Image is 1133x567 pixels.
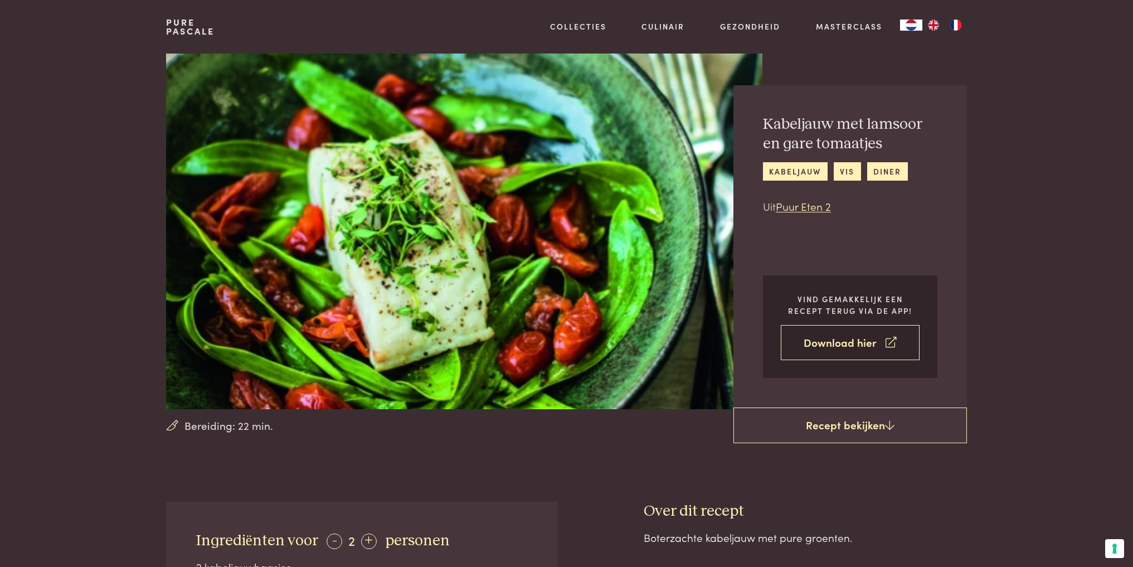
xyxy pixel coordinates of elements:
div: + [361,534,377,549]
a: EN [922,20,945,31]
a: Culinair [641,21,684,32]
a: FR [945,20,967,31]
span: Bereiding: 22 min. [184,418,273,434]
h3: Over dit recept [644,502,967,521]
a: diner [867,162,908,181]
a: Gezondheid [720,21,780,32]
img: Kabeljauw met lamsoor en gare tomaatjes [166,51,762,409]
a: Puur Eten 2 [776,198,831,214]
a: PurePascale [166,18,215,36]
a: Masterclass [816,21,882,32]
div: - [327,534,342,549]
a: vis [834,162,861,181]
a: kabeljauw [763,162,828,181]
p: Uit [763,198,937,215]
div: Boterzachte kabeljauw met pure groenten. [644,530,967,546]
p: Vind gemakkelijk een recept terug via de app! [781,293,920,316]
h2: Kabeljauw met lamsoor en gare tomaatjes [763,115,937,153]
span: Ingrediënten voor [196,533,318,549]
a: NL [900,20,922,31]
button: Uw voorkeuren voor toestemming voor trackingtechnologieën [1105,539,1124,558]
span: personen [385,533,450,549]
div: Language [900,20,922,31]
aside: Language selected: Nederlands [900,20,967,31]
span: 2 [348,531,355,549]
a: Download hier [781,325,920,360]
ul: Language list [922,20,967,31]
a: Collecties [550,21,606,32]
a: Recept bekijken [733,408,967,443]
